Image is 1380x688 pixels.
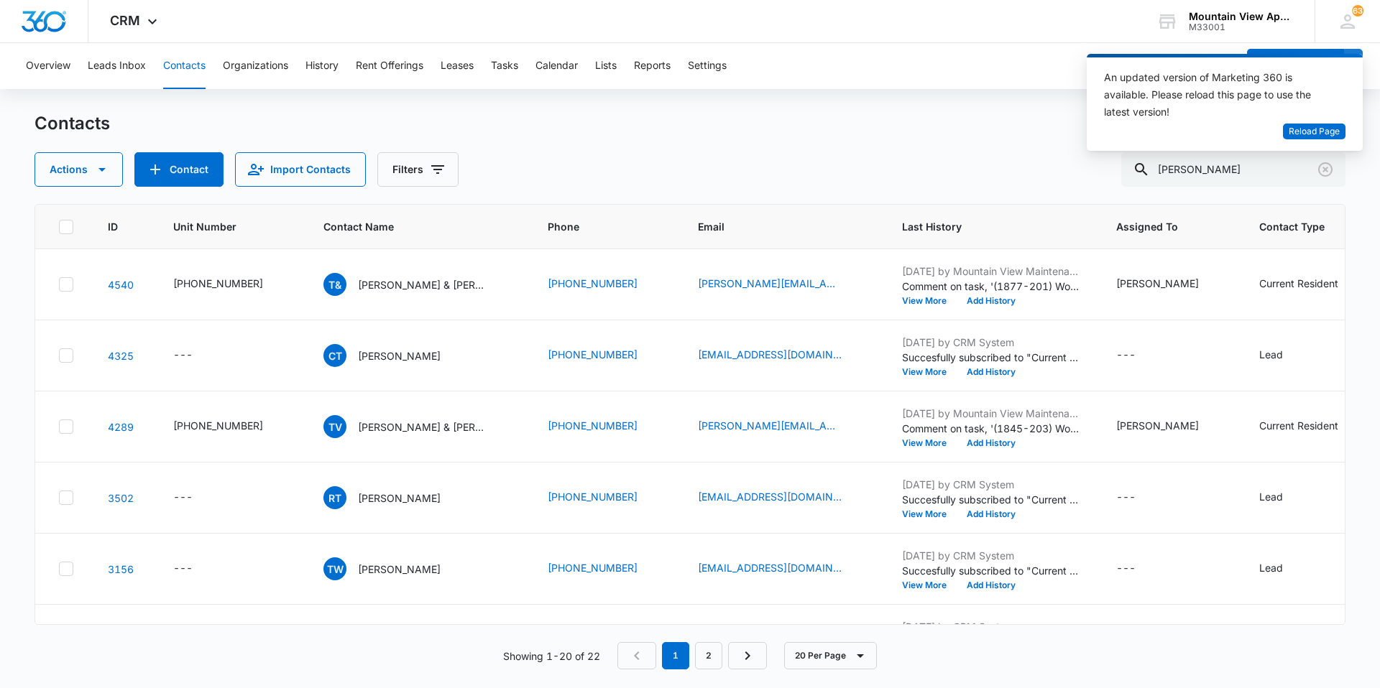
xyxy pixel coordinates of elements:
div: An updated version of Marketing 360 is available. Please reload this page to use the latest version! [1104,69,1328,121]
div: --- [1116,347,1136,364]
p: [DATE] by Mountain View Maintenance [902,406,1082,421]
div: Phone - (720) 487-2300 - Select to Edit Field [548,347,663,364]
div: Email - rtaylor512020@gmail.com - Select to Edit Field [698,489,868,506]
p: [PERSON_NAME] [358,348,441,363]
button: Settings [688,43,727,89]
a: Navigate to contact details page for Taylor Wright [108,563,134,575]
h1: Contacts [34,113,110,134]
div: Assigned To - - Select to Edit Field [1116,560,1161,577]
a: Navigate to contact details page for Taylor & Jacob Hoyer [108,279,134,291]
span: CRM [110,13,140,28]
div: Unit Number - - Select to Edit Field [173,347,218,364]
span: Assigned To [1116,219,1204,234]
div: Assigned To - - Select to Edit Field [1116,489,1161,506]
p: [PERSON_NAME] [358,562,441,577]
div: Email - hoyer.jake@yahoo.com - Select to Edit Field [698,276,868,293]
div: Contact Type - Lead - Select to Edit Field [1259,347,1309,364]
div: Contact Name - Richard Taylor - Select to Edit Field [323,486,466,509]
div: --- [1116,560,1136,577]
button: Leads Inbox [88,43,146,89]
button: Clear [1314,158,1337,181]
a: [PHONE_NUMBER] [548,347,638,362]
button: Add History [957,368,1026,376]
span: TW [323,557,346,580]
em: 1 [662,642,689,669]
div: Contact Type - Lead - Select to Edit Field [1259,560,1309,577]
div: Lead [1259,560,1283,575]
button: Reload Page [1283,124,1345,140]
div: [PHONE_NUMBER] [173,276,263,291]
button: View More [902,510,957,519]
button: Add History [957,297,1026,305]
p: Comment on task, '(1845-203) Work Order ' "Closing until tenant is ready for us to come repair. N... [902,421,1082,436]
div: Contact Name - Taylor Wright - Select to Edit Field [323,557,466,580]
button: View More [902,297,957,305]
div: Email - cassiet@blackbeltmovers.com - Select to Edit Field [698,347,868,364]
button: Tasks [491,43,518,89]
div: --- [173,347,193,364]
div: notifications count [1352,5,1363,17]
a: [EMAIL_ADDRESS][DOMAIN_NAME] [698,489,842,504]
button: Add History [957,581,1026,590]
span: Email [698,219,847,234]
button: Add History [957,439,1026,447]
a: [PHONE_NUMBER] [548,560,638,575]
p: [DATE] by CRM System [902,335,1082,350]
span: Contact Name [323,219,492,234]
span: Unit Number [173,219,289,234]
div: Contact Name - Taylor & Jacob Hoyer - Select to Edit Field [323,273,513,296]
span: Phone [548,219,643,234]
button: Actions [34,152,123,187]
div: Lead [1259,347,1283,362]
button: Contacts [163,43,206,89]
div: [PHONE_NUMBER] [173,418,263,433]
div: [PERSON_NAME] [1116,418,1199,433]
div: Assigned To - Kaitlyn Mendoza - Select to Edit Field [1116,418,1225,435]
a: [PHONE_NUMBER] [548,489,638,504]
a: Page 2 [695,642,722,669]
div: Phone - (970) 396-6808 - Select to Edit Field [548,489,663,506]
p: Comment on task, '(1877-201) Work Order ' "Gave tenant a deodorizer to clean dishwasher and recom... [902,279,1082,294]
div: Assigned To - Makenna Berry - Select to Edit Field [1116,276,1225,293]
button: Reports [634,43,671,89]
a: Navigate to contact details page for Cassie Taylor [108,350,134,362]
a: Navigate to contact details page for Taylor Vigil & Jason Males [108,421,134,433]
a: [EMAIL_ADDRESS][DOMAIN_NAME] [698,347,842,362]
p: [DATE] by CRM System [902,619,1082,634]
span: TV [323,415,346,438]
button: View More [902,368,957,376]
button: Lists [595,43,617,89]
div: Phone - (970) 692-4427 - Select to Edit Field [548,276,663,293]
button: Filters [377,152,459,187]
a: [PERSON_NAME][EMAIL_ADDRESS][PERSON_NAME][DOMAIN_NAME] [698,276,842,291]
input: Search Contacts [1121,152,1345,187]
button: Add History [957,510,1026,519]
a: [EMAIL_ADDRESS][DOMAIN_NAME] [698,560,842,575]
div: Unit Number - 545-1845-203 - Select to Edit Field [173,418,289,435]
button: Add Contact [1247,49,1344,83]
button: Rent Offerings [356,43,423,89]
span: RT [323,486,346,509]
a: Next Page [728,642,767,669]
button: Leases [441,43,474,89]
button: View More [902,581,957,590]
div: Contact Name - Cassie Taylor - Select to Edit Field [323,344,466,367]
p: [PERSON_NAME] [358,491,441,506]
div: Current Resident [1259,276,1338,291]
button: History [305,43,339,89]
div: Contact Name - Taylor Vigil & Jason Males - Select to Edit Field [323,415,513,438]
button: Calendar [535,43,578,89]
button: Import Contacts [235,152,366,187]
button: 20 Per Page [784,642,877,669]
p: [DATE] by Mountain View Maintenance [902,264,1082,279]
div: Unit Number - 545-1877-201 - Select to Edit Field [173,276,289,293]
div: [PERSON_NAME] [1116,276,1199,291]
div: Current Resident [1259,418,1338,433]
span: CT [323,344,346,367]
div: Unit Number - - Select to Edit Field [173,560,218,577]
span: ID [108,219,118,234]
p: Succesfully subscribed to "Current Residents ". [902,563,1082,578]
div: Email - taylor.vigil06@gmail.com - Select to Edit Field [698,418,868,435]
nav: Pagination [617,642,767,669]
button: Organizations [223,43,288,89]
